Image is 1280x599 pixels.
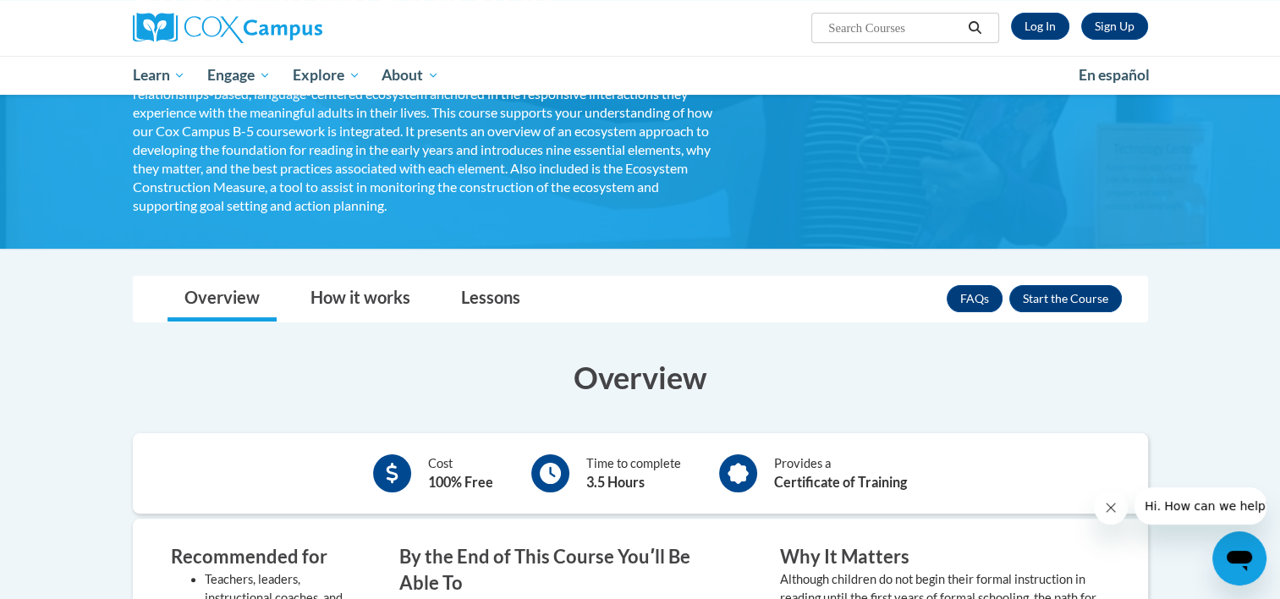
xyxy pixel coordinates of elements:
a: Engage [196,56,282,95]
div: Main menu [107,56,1173,95]
span: En español [1079,66,1150,84]
a: How it works [294,277,427,321]
iframe: Close message [1094,491,1128,525]
span: Engage [207,65,271,85]
span: Learn [132,65,185,85]
button: Enroll [1009,285,1122,312]
h3: By the End of This Course Youʹll Be Able To [399,544,729,596]
span: Explore [293,65,360,85]
a: Register [1081,13,1148,40]
a: About [371,56,450,95]
button: Search [962,18,987,38]
h3: Why It Matters [780,544,1110,570]
b: Certificate of Training [774,474,907,490]
h3: Recommended for [171,544,349,570]
a: Learn [122,56,197,95]
span: Hi. How can we help? [10,12,137,25]
iframe: Message from company [1134,487,1266,525]
a: Lessons [444,277,537,321]
a: Log In [1011,13,1069,40]
iframe: Button to launch messaging window [1212,531,1266,585]
a: Cox Campus [133,13,454,43]
a: FAQs [947,285,1003,312]
img: Cox Campus [133,13,322,43]
a: Overview [168,277,277,321]
div: The path to becoming a confident, skilled reader begins very early in life- in fact, even before ... [133,29,717,215]
span: About [382,65,439,85]
h3: Overview [133,356,1148,398]
a: En español [1068,58,1161,93]
b: 100% Free [428,474,493,490]
div: Time to complete [586,454,681,492]
div: Provides a [774,454,907,492]
a: Explore [282,56,371,95]
b: 3.5 Hours [586,474,645,490]
input: Search Courses [827,18,962,38]
div: Cost [428,454,493,492]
